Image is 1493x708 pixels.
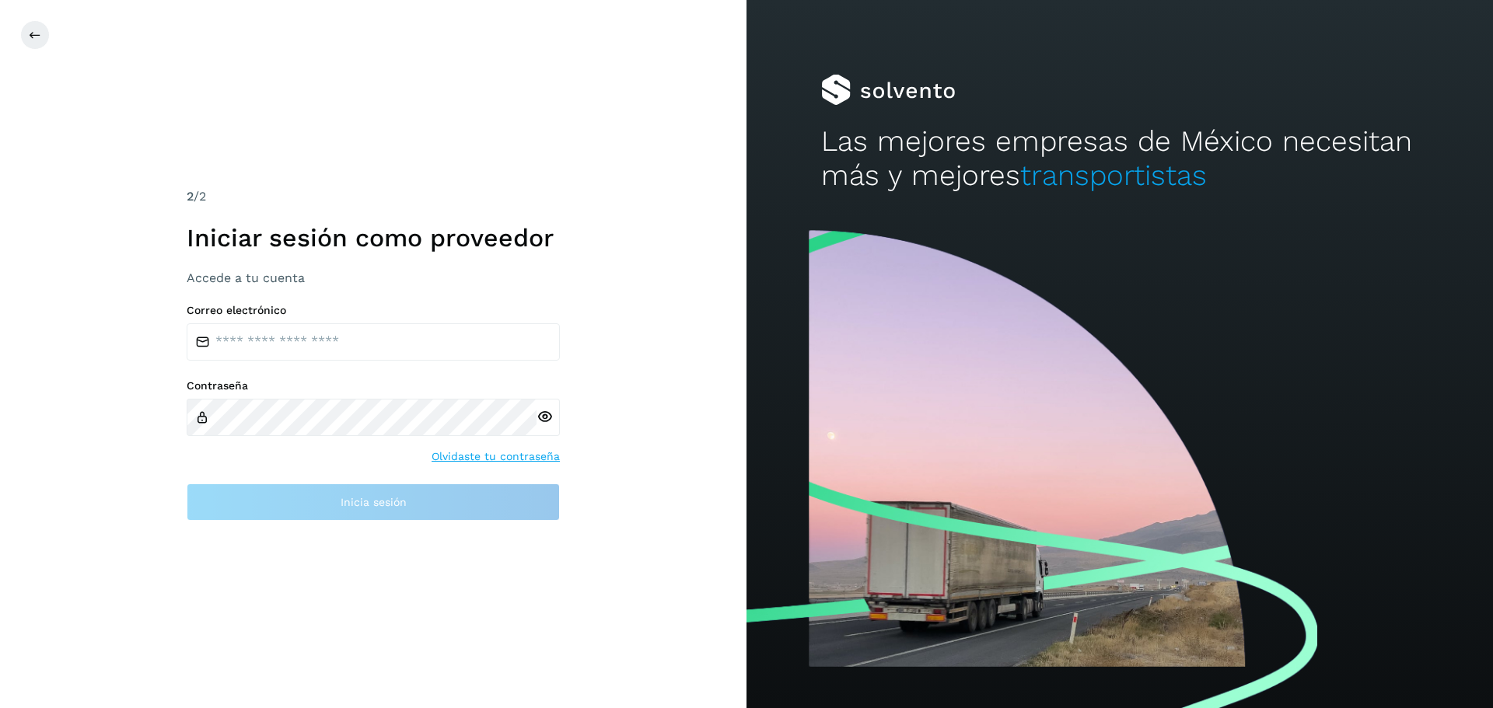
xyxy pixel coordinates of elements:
div: /2 [187,187,560,206]
h3: Accede a tu cuenta [187,270,560,285]
button: Inicia sesión [187,483,560,521]
span: 2 [187,189,194,204]
a: Olvidaste tu contraseña [432,448,560,465]
h2: Las mejores empresas de México necesitan más y mejores [821,124,1418,194]
label: Correo electrónico [187,304,560,317]
h1: Iniciar sesión como proveedor [187,223,560,253]
span: Inicia sesión [341,497,407,507]
span: transportistas [1020,159,1207,192]
label: Contraseña [187,379,560,392]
